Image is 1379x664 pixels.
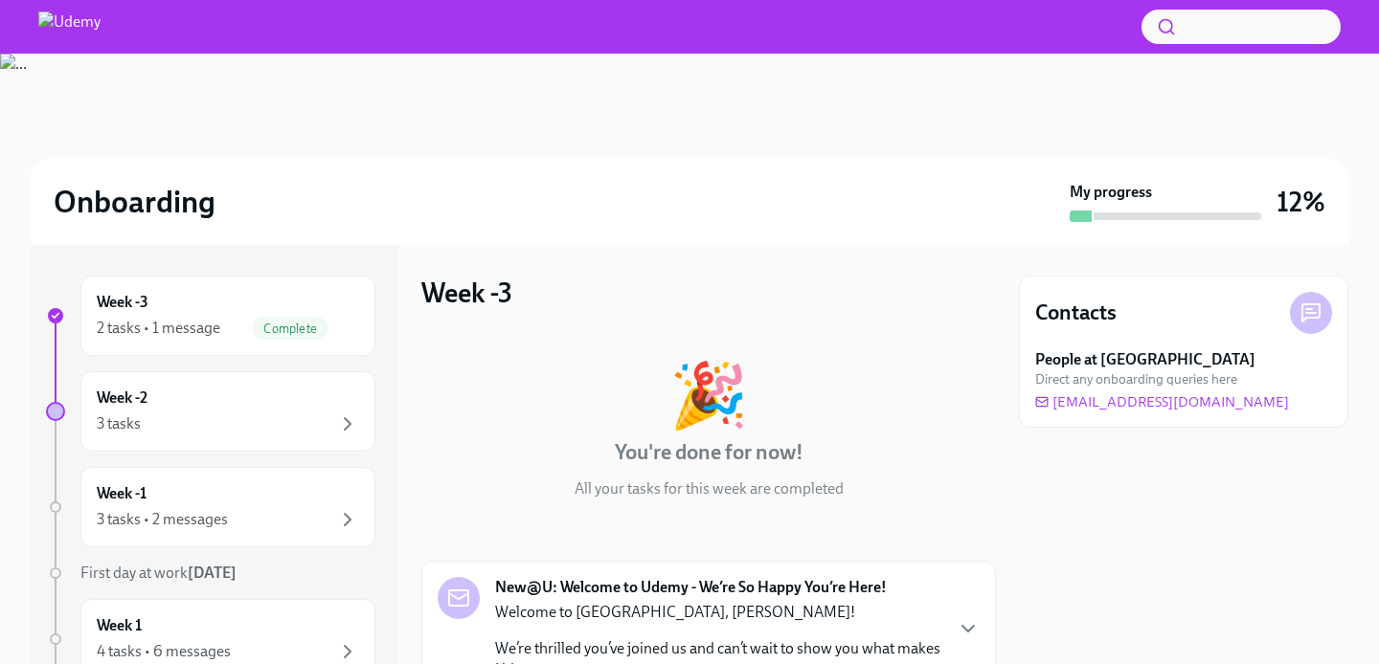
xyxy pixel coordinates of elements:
h2: Onboarding [54,183,215,221]
strong: New@U: Welcome to Udemy - We’re So Happy You’re Here! [495,577,887,598]
h4: Contacts [1035,299,1117,327]
div: 2 tasks • 1 message [97,318,220,339]
h3: 12% [1277,185,1325,219]
p: Welcome to [GEOGRAPHIC_DATA], [PERSON_NAME]! [495,602,941,623]
a: Week -23 tasks [46,371,375,452]
p: All your tasks for this week are completed [575,478,844,499]
div: 3 tasks • 2 messages [97,509,228,530]
strong: [DATE] [188,564,237,582]
img: Udemy [38,11,101,42]
h6: Week -2 [97,387,147,409]
h6: Week -3 [97,292,148,313]
div: 4 tasks • 6 messages [97,641,231,662]
strong: People at [GEOGRAPHIC_DATA] [1035,349,1255,370]
div: 🎉 [669,364,748,427]
div: 3 tasks [97,413,141,434]
a: First day at work[DATE] [46,563,375,584]
span: First day at work [80,564,237,582]
a: Week -32 tasks • 1 messageComplete [46,276,375,356]
h4: You're done for now! [615,438,803,467]
a: [EMAIL_ADDRESS][DOMAIN_NAME] [1035,392,1289,411]
span: Complete [252,321,328,336]
strong: My progress [1070,182,1152,203]
h6: Week -1 [97,483,147,504]
h3: Week -3 [421,276,512,310]
span: Direct any onboarding queries here [1035,370,1237,388]
h6: Week 1 [97,615,142,636]
a: Week -13 tasks • 2 messages [46,467,375,547]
